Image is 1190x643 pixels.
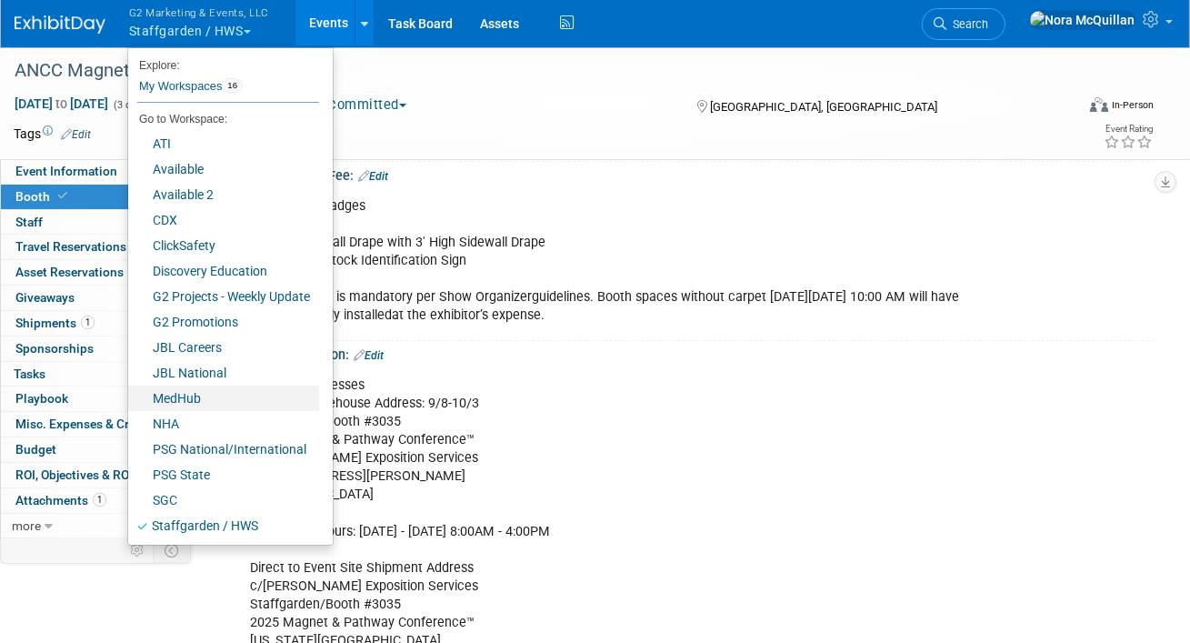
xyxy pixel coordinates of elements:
[15,239,126,254] span: Travel Reservations
[128,360,319,386] a: JBL National
[1,185,190,209] a: Booth
[1,412,190,437] a: Misc. Expenses & Credits
[15,164,117,178] span: Event Information
[1,210,190,235] a: Staff
[1,159,190,184] a: Event Information
[128,462,319,487] a: PSG State
[137,71,319,102] a: My Workspaces16
[1,514,190,538] a: more
[15,391,68,406] span: Playbook
[222,341,1154,365] div: Shipping Information:
[1,463,190,487] a: ROI, Objectives & ROO
[128,55,319,71] li: Explore:
[61,128,91,141] a: Edit
[128,487,319,513] a: SGC
[1,235,190,259] a: Travel Reservations
[122,538,154,562] td: Personalize Event Tab Strip
[15,189,71,204] span: Booth
[15,316,95,330] span: Shipments
[1,311,190,336] a: Shipments1
[128,335,319,360] a: JBL Careers
[1,337,190,361] a: Sponsorships
[154,538,191,562] td: Toggle Event Tabs
[986,95,1154,122] div: Event Format
[128,258,319,284] a: Discovery Education
[15,341,94,356] span: Sponsorships
[15,290,75,305] span: Giveaways
[15,493,106,507] span: Attachments
[12,518,41,533] span: more
[128,107,319,131] li: Go to Workspace:
[1,437,190,462] a: Budget
[1029,10,1135,30] img: Nora McQuillan
[222,78,243,93] span: 16
[1111,98,1154,112] div: In-Person
[14,95,109,112] span: [DATE] [DATE]
[1,488,190,513] a: Attachments1
[53,96,70,111] span: to
[1,260,190,285] a: Asset Reservations
[358,170,388,183] a: Edit
[58,191,67,201] i: Booth reservation complete
[1104,125,1153,134] div: Event Rating
[1,286,190,310] a: Giveaways
[15,417,157,431] span: Misc. Expenses & Credits
[354,349,384,362] a: Edit
[15,265,124,279] span: Asset Reservations
[128,207,319,233] a: CDX
[112,99,150,111] span: (3 days)
[15,15,105,34] img: ExhibitDay
[81,316,95,329] span: 1
[128,411,319,437] a: NHA
[1090,97,1108,112] img: Format-Inperson.png
[129,3,269,22] span: G2 Marketing & Events, LLC
[93,493,106,507] span: 1
[1,387,190,411] a: Playbook
[1,362,190,387] a: Tasks
[15,215,43,229] span: Staff
[15,467,137,482] span: ROI, Objectives & ROO
[128,233,319,258] a: ClickSafety
[14,125,91,143] td: Tags
[128,513,319,538] a: Staffgarden / HWS
[15,442,56,457] span: Budget
[128,309,319,335] a: G2 Promotions
[128,386,319,411] a: MedHub
[922,8,1005,40] a: Search
[305,95,414,115] button: Committed
[128,156,319,182] a: Available
[237,188,971,335] div: 8 Expo Only Badges 8' High Backwall Drape with 3' High Sidewall Drape 7" x 44" Cardstock Identifi...
[222,162,1154,186] div: Included in Booth Fee:
[8,55,1056,87] div: ANCC Magnet
[14,367,45,381] span: Tasks
[710,100,937,114] span: [GEOGRAPHIC_DATA], [GEOGRAPHIC_DATA]
[128,131,319,156] a: ATI
[128,284,319,309] a: G2 Projects - Weekly Update
[128,437,319,462] a: PSG National/International
[946,17,988,31] span: Search
[128,182,319,207] a: Available 2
